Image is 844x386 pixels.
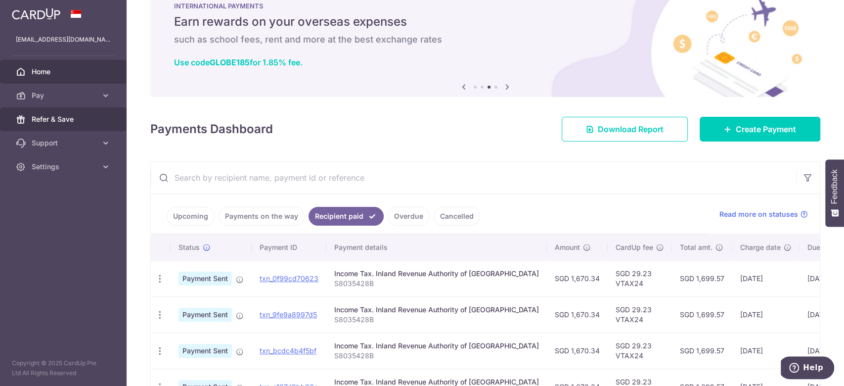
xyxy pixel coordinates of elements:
span: Payment Sent [178,272,232,286]
a: txn_9fe9a8997d5 [260,310,317,319]
span: Total amt. [680,242,712,252]
span: Home [32,67,97,77]
p: S8035428B [334,351,539,361]
td: SGD 1,699.57 [672,260,732,296]
span: Amount [555,242,580,252]
td: [DATE] [732,333,800,369]
span: CardUp fee [616,242,653,252]
h4: Payments Dashboard [150,120,273,138]
td: SGD 1,670.34 [547,260,608,296]
td: SGD 1,699.57 [672,333,732,369]
td: SGD 1,699.57 [672,296,732,333]
a: txn_bcdc4b4f5bf [260,346,316,355]
b: GLOBE185 [210,57,250,67]
a: Payments on the way [219,207,305,226]
span: Payment Sent [178,344,232,358]
td: SGD 1,670.34 [547,296,608,333]
p: S8035428B [334,315,539,325]
iframe: Opens a widget where you can find more information [781,356,834,381]
div: Income Tax. Inland Revenue Authority of [GEOGRAPHIC_DATA] [334,269,539,279]
td: SGD 29.23 VTAX24 [608,260,672,296]
span: Payment Sent [178,308,232,322]
span: Pay [32,91,97,100]
h6: such as school fees, rent and more at the best exchange rates [174,34,797,46]
span: Charge date [740,242,781,252]
td: SGD 1,670.34 [547,333,608,369]
div: Income Tax. Inland Revenue Authority of [GEOGRAPHIC_DATA] [334,305,539,315]
span: Feedback [830,169,839,204]
a: Cancelled [434,207,480,226]
img: CardUp [12,8,60,20]
a: Use codeGLOBE185for 1.85% fee. [174,57,303,67]
span: Download Report [598,123,664,135]
p: [EMAIL_ADDRESS][DOMAIN_NAME] [16,35,111,45]
td: SGD 29.23 VTAX24 [608,333,672,369]
span: Read more on statuses [719,209,798,219]
a: Download Report [562,117,688,142]
span: Settings [32,162,97,172]
td: [DATE] [732,296,800,333]
div: Income Tax. Inland Revenue Authority of [GEOGRAPHIC_DATA] [334,341,539,351]
td: SGD 29.23 VTAX24 [608,296,672,333]
a: Recipient paid [309,207,384,226]
h5: Earn rewards on your overseas expenses [174,14,797,30]
span: Due date [807,242,837,252]
a: Read more on statuses [719,209,808,219]
a: Create Payment [700,117,820,142]
td: [DATE] [732,260,800,296]
th: Payment details [326,235,547,260]
a: Overdue [388,207,430,226]
p: S8035428B [334,279,539,289]
span: Create Payment [736,123,796,135]
span: Status [178,242,200,252]
button: Feedback - Show survey [825,159,844,227]
span: Support [32,138,97,148]
a: Upcoming [167,207,215,226]
p: INTERNATIONAL PAYMENTS [174,2,797,10]
input: Search by recipient name, payment id or reference [151,162,796,193]
span: Refer & Save [32,114,97,124]
a: txn_0f99cd70623 [260,274,318,283]
th: Payment ID [252,235,326,260]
